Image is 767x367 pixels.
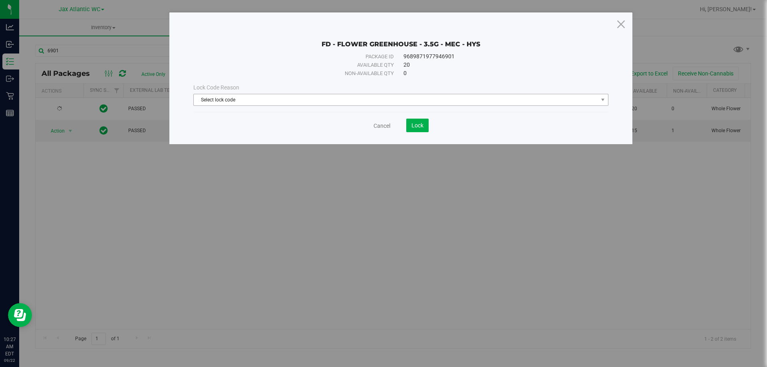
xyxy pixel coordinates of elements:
[193,84,239,91] span: Lock Code Reason
[403,69,590,77] div: 0
[403,52,590,61] div: 9689871977946901
[8,303,32,327] iframe: Resource center
[411,122,423,129] span: Lock
[211,69,394,77] div: Non-available qty
[211,61,394,69] div: Available qty
[598,94,608,105] span: select
[403,61,590,69] div: 20
[193,28,608,48] div: FD - FLOWER GREENHOUSE - 3.5G - MEC - HYS
[406,119,429,132] button: Lock
[211,53,394,61] div: Package ID
[374,122,390,130] a: Cancel
[194,94,598,105] span: Select lock code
